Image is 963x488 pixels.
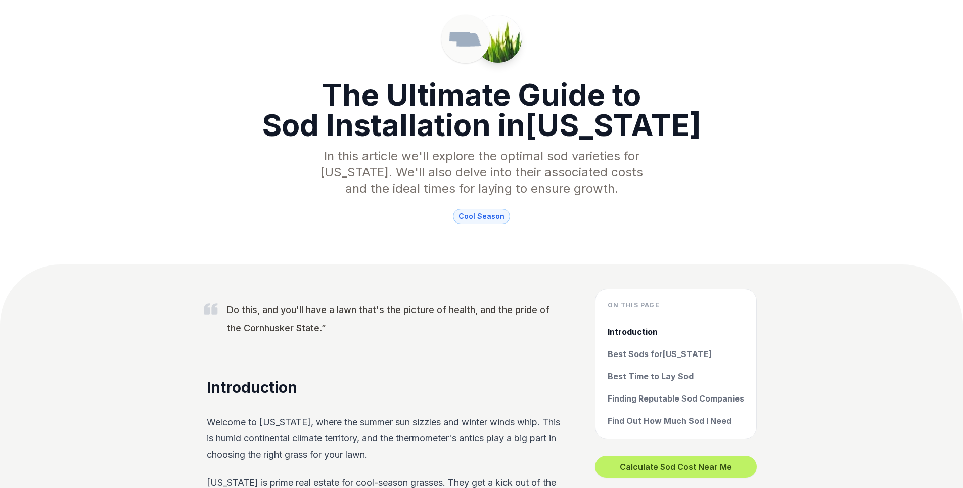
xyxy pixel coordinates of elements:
img: Nebraska state outline [449,23,482,55]
a: Find Out How Much Sod I Need [608,415,744,427]
h4: On this page [608,301,744,309]
a: Best Time to Lay Sod [608,370,744,382]
a: Best Sods for[US_STATE] [608,348,744,360]
p: Do this, and you'll have a lawn that's the picture of health, and the pride of the Cornhusker Sta... [227,301,563,337]
p: In this article we'll explore the optimal sod varieties for [US_STATE] . We'll also delve into th... [312,148,652,197]
p: Welcome to [US_STATE], where the summer sun sizzles and winter winds whip. This is humid continen... [207,414,563,463]
a: Finding Reputable Sod Companies [608,392,744,405]
h2: Introduction [207,378,563,398]
a: Introduction [608,326,744,338]
span: cool season [453,209,510,224]
button: Calculate Sod Cost Near Me [595,456,757,478]
img: Picture of a patch of sod in Nebraska [474,15,522,63]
